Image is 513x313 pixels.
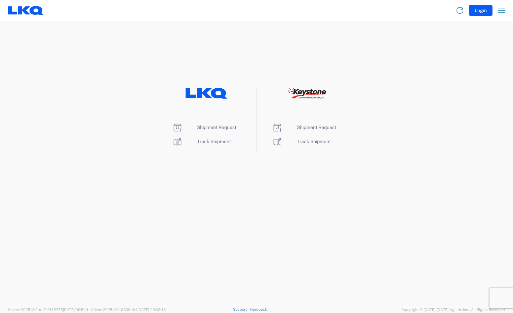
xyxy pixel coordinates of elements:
span: Client: 2025.18.0-9839db4 [91,308,166,312]
span: Copyright © [DATE]-[DATE] Agistix Inc., All Rights Reserved [401,307,505,313]
a: Shipment Request [272,125,336,130]
span: Server: 2025.18.0-dd719145275 [8,308,88,312]
a: Track Shipment [172,139,231,144]
span: [DATE] 09:51:11 [63,308,88,312]
a: Shipment Request [172,125,236,130]
span: Track Shipment [197,139,231,144]
span: Shipment Request [297,125,336,130]
span: [DATE] 09:32:48 [137,308,166,312]
button: Login [469,5,492,16]
a: Track Shipment [272,139,331,144]
span: Track Shipment [297,139,331,144]
span: Shipment Request [197,125,236,130]
a: Feedback [250,307,267,311]
a: Support [233,307,250,311]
